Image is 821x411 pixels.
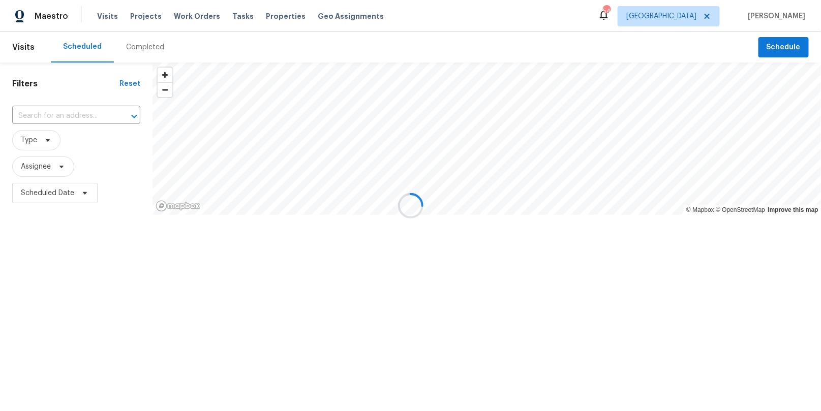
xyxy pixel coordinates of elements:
a: Improve this map [768,206,818,213]
a: Mapbox homepage [156,200,200,212]
button: Zoom out [158,82,172,97]
span: Zoom out [158,83,172,97]
a: Mapbox [686,206,714,213]
div: 54 [603,6,610,16]
a: OpenStreetMap [716,206,765,213]
button: Zoom in [158,68,172,82]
